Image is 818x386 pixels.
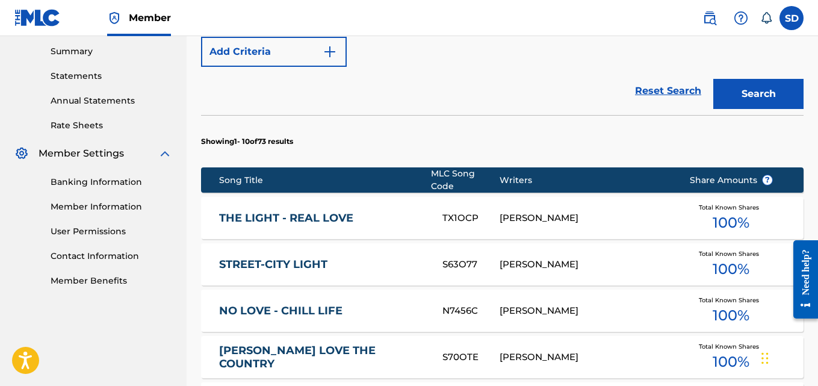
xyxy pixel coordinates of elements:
[129,11,171,25] span: Member
[729,6,753,30] div: Help
[51,201,172,213] a: Member Information
[702,11,717,25] img: search
[699,342,764,351] span: Total Known Shares
[442,258,500,272] div: S63O77
[14,9,61,26] img: MLC Logo
[699,249,764,258] span: Total Known Shares
[219,174,431,187] div: Song Title
[219,304,426,318] a: NO LOVE - CHILL LIFE
[201,37,347,67] button: Add Criteria
[51,45,172,58] a: Summary
[219,211,426,225] a: THE LIGHT - REAL LOVE
[107,11,122,25] img: Top Rightsholder
[39,146,124,161] span: Member Settings
[699,296,764,305] span: Total Known Shares
[14,146,29,161] img: Member Settings
[51,119,172,132] a: Rate Sheets
[51,225,172,238] a: User Permissions
[51,176,172,188] a: Banking Information
[219,258,426,272] a: STREET-CITY LIGHT
[51,250,172,263] a: Contact Information
[713,351,749,373] span: 100 %
[500,174,671,187] div: Writers
[699,203,764,212] span: Total Known Shares
[760,12,772,24] div: Notifications
[761,340,769,376] div: Drag
[713,79,804,109] button: Search
[500,304,671,318] div: [PERSON_NAME]
[784,231,818,328] iframe: Resource Center
[698,6,722,30] a: Public Search
[201,136,293,147] p: Showing 1 - 10 of 73 results
[690,174,773,187] span: Share Amounts
[500,211,671,225] div: [PERSON_NAME]
[500,258,671,272] div: [PERSON_NAME]
[779,6,804,30] div: User Menu
[713,305,749,326] span: 100 %
[734,11,748,25] img: help
[629,78,707,104] a: Reset Search
[713,258,749,280] span: 100 %
[758,328,818,386] iframe: Chat Widget
[442,350,500,364] div: S70OTE
[51,95,172,107] a: Annual Statements
[763,175,772,185] span: ?
[500,350,671,364] div: [PERSON_NAME]
[219,344,426,371] a: [PERSON_NAME] LOVE THE COUNTRY
[713,212,749,234] span: 100 %
[323,45,337,59] img: 9d2ae6d4665cec9f34b9.svg
[51,275,172,287] a: Member Benefits
[158,146,172,161] img: expand
[442,304,500,318] div: N7456C
[51,70,172,82] a: Statements
[442,211,500,225] div: TX1OCP
[431,167,500,193] div: MLC Song Code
